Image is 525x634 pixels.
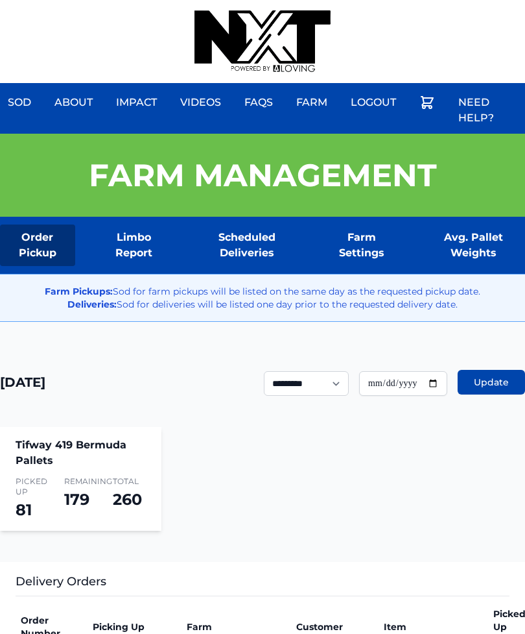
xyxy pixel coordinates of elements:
[47,87,100,118] a: About
[89,160,437,191] h1: Farm Management
[172,87,229,118] a: Videos
[64,476,97,487] span: Remaining
[322,225,401,266] a: Farm Settings
[450,87,525,134] a: Need Help?
[96,225,172,266] a: Limbo Report
[45,286,113,297] strong: Farm Pickups:
[113,476,146,487] span: Total
[421,225,525,266] a: Avg. Pallet Weights
[343,87,404,118] a: Logout
[16,476,49,497] span: Picked Up
[474,376,509,389] span: Update
[458,370,525,395] button: Update
[108,87,165,118] a: Impact
[288,87,335,118] a: Farm
[64,490,89,509] span: 179
[113,490,142,509] span: 260
[194,10,331,73] img: nextdaysod.com Logo
[16,437,146,469] h4: Tifway 419 Bermuda Pallets
[16,500,32,519] span: 81
[192,225,301,266] a: Scheduled Deliveries
[16,572,509,596] h3: Delivery Orders
[237,87,281,118] a: FAQs
[67,299,117,310] strong: Deliveries:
